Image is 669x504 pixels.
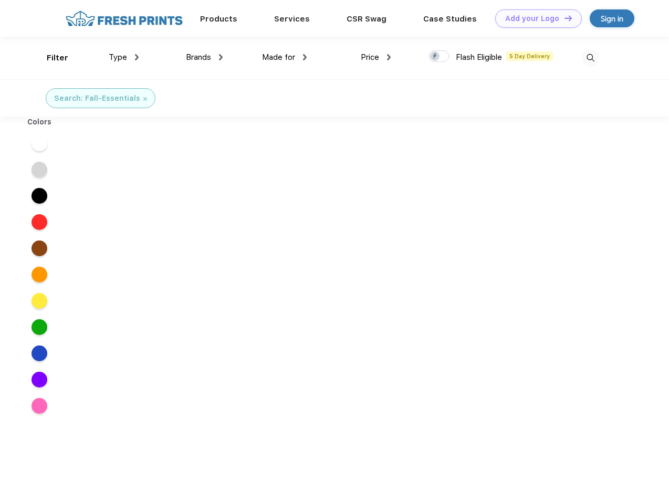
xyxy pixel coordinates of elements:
[186,52,211,62] span: Brands
[47,52,68,64] div: Filter
[62,9,186,28] img: fo%20logo%202.webp
[143,97,147,101] img: filter_cancel.svg
[219,54,223,60] img: dropdown.png
[506,51,553,61] span: 5 Day Delivery
[590,9,634,27] a: Sign in
[19,117,60,128] div: Colors
[505,14,559,23] div: Add your Logo
[601,13,623,25] div: Sign in
[200,14,237,24] a: Products
[565,15,572,21] img: DT
[54,93,140,104] div: Search: Fall-Essentials
[135,54,139,60] img: dropdown.png
[456,52,502,62] span: Flash Eligible
[262,52,295,62] span: Made for
[387,54,391,60] img: dropdown.png
[303,54,307,60] img: dropdown.png
[582,49,599,67] img: desktop_search.svg
[109,52,127,62] span: Type
[361,52,379,62] span: Price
